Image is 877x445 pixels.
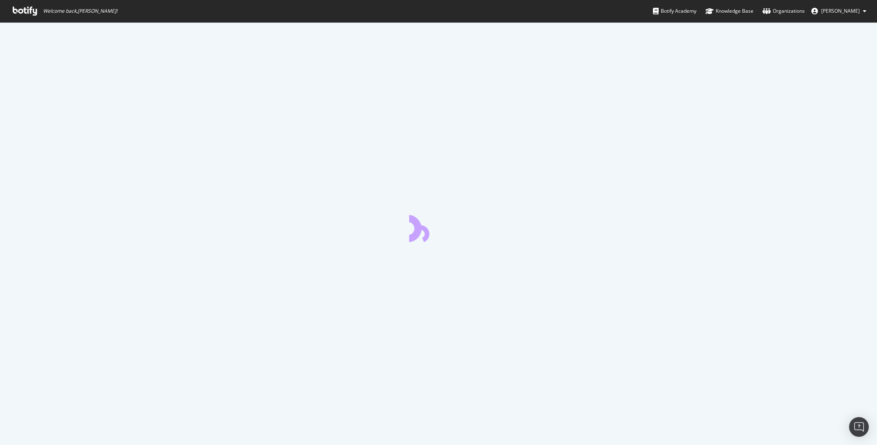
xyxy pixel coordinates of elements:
[849,417,869,437] div: Open Intercom Messenger
[763,7,805,15] div: Organizations
[805,5,873,18] button: [PERSON_NAME]
[705,7,753,15] div: Knowledge Base
[653,7,696,15] div: Botify Academy
[409,212,468,242] div: animation
[821,7,860,14] span: David Lewis
[43,8,117,14] span: Welcome back, [PERSON_NAME] !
